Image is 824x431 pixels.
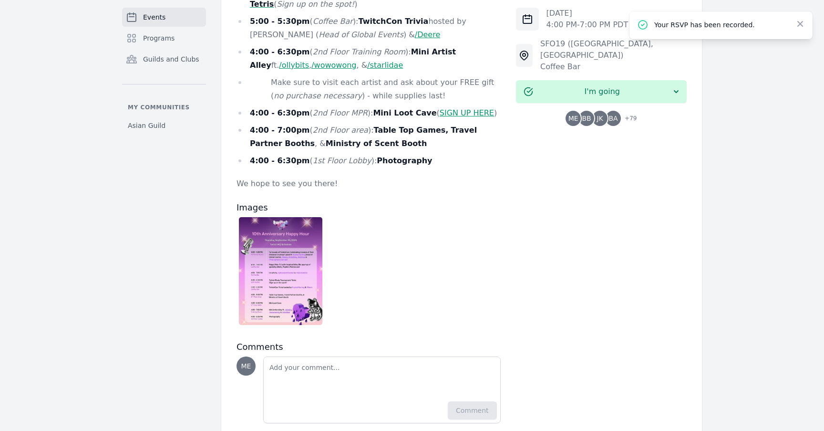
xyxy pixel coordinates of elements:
p: My communities [122,104,206,111]
em: Coffee Bar [313,17,353,26]
a: Guilds and Clubs [122,50,206,69]
a: Events [122,8,206,27]
em: no purchase necessary [274,91,362,100]
strong: Photography [377,156,432,165]
button: Comment [448,401,497,420]
span: Asian Guild [128,121,165,130]
a: /ollybits [279,61,309,70]
p: 4:00 PM - 7:00 PM PDT [546,19,628,31]
span: BB [582,115,591,122]
span: Programs [143,33,175,43]
em: 2nd Floor area [313,126,368,135]
strong: 4:00 - 7:00pm [250,126,310,135]
strong: 5:00 - 5:30pm [250,17,310,26]
span: BA [609,115,618,122]
span: ME [568,115,578,122]
img: 10th%20Anniversary%20Happy%20Hour%20Schedule.jpg [239,217,322,325]
strong: TwitchCon Trivia [359,17,429,26]
nav: Sidebar [122,8,206,134]
em: 1st Floor Lobby [313,156,371,165]
span: JK [597,115,603,122]
span: + 79 [619,113,637,126]
p: Your RSVP has been recorded. [654,20,788,30]
em: 2nd Floor Training Room [313,47,405,56]
li: ( ): [237,154,501,168]
button: I'm going [516,80,687,103]
a: SIGN UP HERE [440,108,494,117]
li: ( ): hosted by [PERSON_NAME] ( ) & [237,15,501,42]
li: ( ): ft. , , & [237,45,501,72]
a: /wowowong [311,61,356,70]
li: ( ): , & [237,124,501,150]
span: I'm going [533,86,671,97]
strong: 4:00 - 6:30pm [250,156,310,165]
span: ME [241,363,251,369]
p: [DATE] [546,8,628,19]
span: Guilds and Clubs [143,54,199,64]
strong: Mini Loot Cave [373,108,436,117]
a: Programs [122,29,206,48]
a: /Deere [415,30,440,39]
strong: 4:00 - 6:30pm [250,108,310,117]
a: Asian Guild [122,117,206,134]
strong: 4:00 - 6:30pm [250,47,310,56]
em: Head of Global Events [319,30,403,39]
div: SFO19 ([GEOGRAPHIC_DATA], [GEOGRAPHIC_DATA]) [540,38,687,61]
li: Make sure to visit each artist and ask about your FREE gift ( ) - while supplies last! [237,76,501,103]
p: We hope to see you there! [237,177,501,190]
h3: Images [237,202,501,213]
h3: Comments [237,341,501,353]
strong: Table Top Games, [374,126,449,135]
div: Coffee Bar [540,61,687,73]
span: Events [143,12,165,22]
em: 2nd Floor MPR [313,108,368,117]
a: /starlidae [367,61,403,70]
li: ( ): ( ) [237,106,501,120]
strong: Ministry of Scent Booth [326,139,427,148]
